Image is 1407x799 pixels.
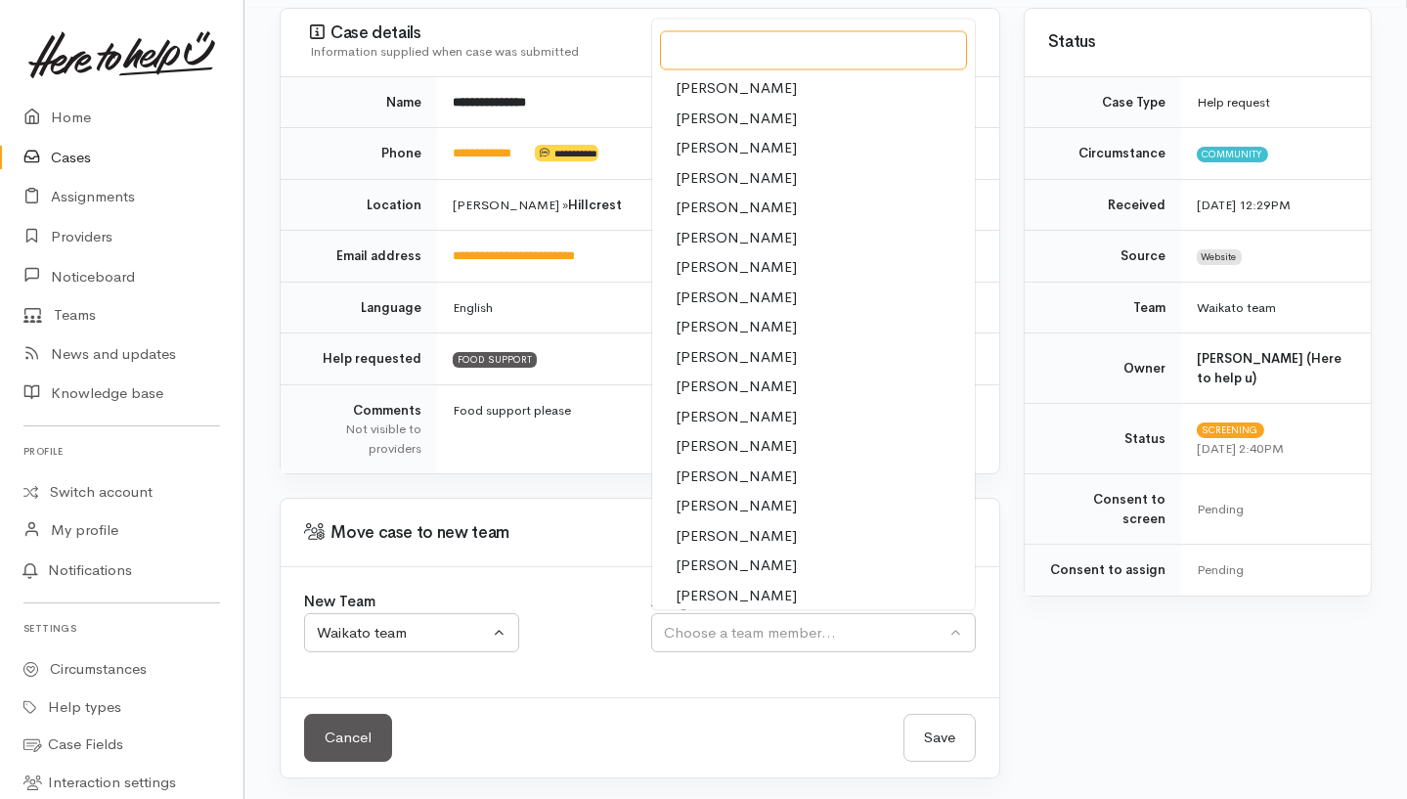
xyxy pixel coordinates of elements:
h6: Profile [23,438,220,465]
b: [PERSON_NAME] (Here to help u) [1197,350,1341,386]
button: Choose a team member... [651,613,975,653]
input: Search [660,30,966,70]
span: [PERSON_NAME] [676,346,797,369]
span: [PERSON_NAME] [676,167,797,190]
span: [PERSON_NAME] [676,436,797,459]
span: Waikato team [1197,299,1276,316]
span: [PERSON_NAME] [676,138,797,160]
h3: Move case to new team [292,523,988,543]
td: Language [281,282,437,333]
td: English [437,282,999,333]
td: Name [281,77,437,128]
span: FOOD SUPPORT [453,352,537,368]
span: [PERSON_NAME] [676,466,797,488]
span: [PERSON_NAME] [676,496,797,518]
h6: Settings [23,615,220,642]
td: Team [1025,282,1181,333]
h3: Case details [310,23,976,43]
span: [PERSON_NAME] [676,317,797,339]
button: Waikato team [304,613,519,653]
div: [DATE] 2:40PM [1197,439,1347,459]
span: [PERSON_NAME] [676,377,797,399]
span: [PERSON_NAME] [676,227,797,249]
td: Help request [1181,77,1371,128]
span: [PERSON_NAME] [676,257,797,280]
div: Not visible to providers [304,420,421,458]
a: Cancel [304,714,392,762]
td: Case Type [1025,77,1181,128]
td: Source [1025,231,1181,283]
div: Information supplied when case was submitted [310,42,976,62]
td: Consent to assign [1025,545,1181,596]
span: [PERSON_NAME] [676,287,797,309]
time: [DATE] 12:29PM [1197,197,1291,213]
td: Help requested [281,333,437,385]
span: [PERSON_NAME] [676,555,797,578]
td: Status [1025,404,1181,474]
span: [PERSON_NAME] » [453,197,622,213]
span: [PERSON_NAME] [676,525,797,548]
td: Phone [281,128,437,180]
div: Choose a team member... [664,622,945,644]
td: Circumstance [1025,128,1181,180]
b: Hillcrest [568,197,622,213]
td: Consent to screen [1025,474,1181,545]
td: Food support please [437,384,999,473]
button: Save [903,714,976,762]
span: [PERSON_NAME] [676,108,797,130]
span: [PERSON_NAME] [676,585,797,607]
td: Email address [281,231,437,283]
td: Comments [281,384,437,473]
span: [PERSON_NAME] [676,198,797,220]
span: [PERSON_NAME] [676,406,797,428]
div: Waikato team [317,622,489,644]
span: Screening [1197,422,1264,438]
h3: Status [1048,33,1347,52]
label: New Team [304,591,375,613]
span: Website [1197,249,1242,265]
td: Received [1025,179,1181,231]
td: Owner [1025,333,1181,404]
div: Pending [1197,500,1347,519]
div: Pending [1197,560,1347,580]
td: Location [281,179,437,231]
span: [PERSON_NAME] [676,78,797,101]
span: Community [1197,147,1268,162]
